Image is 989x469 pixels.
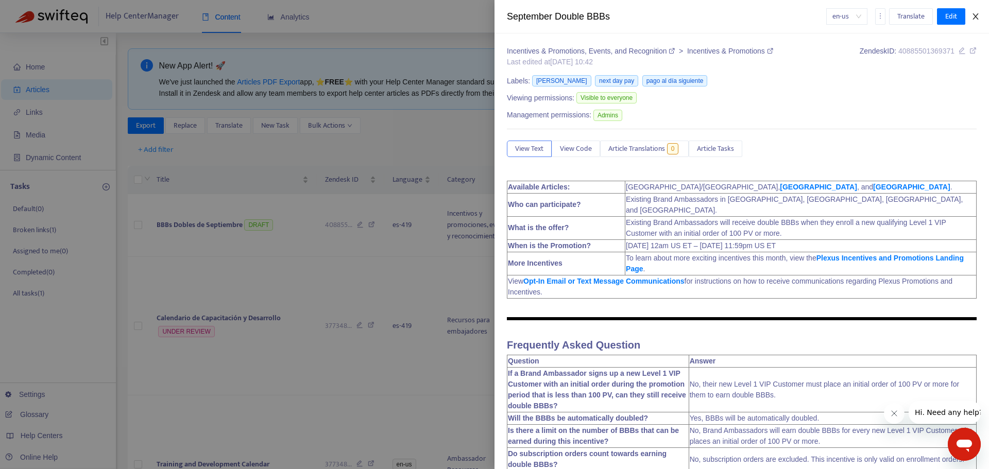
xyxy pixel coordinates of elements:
[507,46,773,57] div: >
[909,401,981,424] iframe: Message from company
[508,223,569,232] strong: What is the offer?
[507,141,552,157] button: View Text
[508,414,648,422] strong: Will the BBBs be automatically doubled?
[508,357,539,365] strong: Question
[780,183,857,191] a: [GEOGRAPHIC_DATA]
[508,183,570,191] strong: Available Articles:
[625,193,977,216] td: Existing Brand Ambassadors in [GEOGRAPHIC_DATA], [GEOGRAPHIC_DATA], [GEOGRAPHIC_DATA], and [GEOGR...
[532,75,591,86] span: [PERSON_NAME]
[625,252,977,275] td: To learn about more exciting incentives this month, view the .
[507,275,977,298] td: View for instructions on how to receive communications regarding Plexus Promotions and Incentives.
[689,141,742,157] button: Article Tasks
[875,8,885,25] button: more
[687,47,773,55] a: Incentives & Promotions
[832,9,861,24] span: en-us
[595,75,638,86] span: next day pay
[508,426,679,445] strong: Is there a limit on the number of BBBs that can be earned during this incentive?
[576,92,637,103] span: Visible to everyone
[889,8,933,25] button: Translate
[948,428,981,461] iframe: Button to launch messaging window
[508,259,562,267] strong: More Incentives
[507,76,530,86] span: Labels:
[945,11,957,22] span: Edit
[507,110,591,120] span: Management permissions:
[507,93,574,103] span: Viewing permissions:
[667,143,679,154] span: 0
[884,403,905,424] iframe: Close message
[508,200,581,209] strong: Who can participate?
[515,143,543,154] span: View Text
[508,369,686,410] strong: If a Brand Ambassador signs up a new Level 1 VIP Customer with an initial order during the promot...
[6,7,74,15] span: Hi. Need any help?
[642,75,708,86] span: pago al día siguiente
[968,12,983,22] button: Close
[877,12,884,20] span: more
[552,141,600,157] button: View Code
[898,47,954,55] span: 40885501369371
[690,357,716,365] strong: Answer
[507,10,826,24] div: September Double BBBs
[508,449,667,468] strong: Do subscription orders count towards earning double BBBs?
[689,368,976,412] td: No, their new Level 1 VIP Customer must place an initial order of 100 PV or more for them to earn...
[523,277,684,285] a: Opt-In Email or Text Message Communications
[873,183,950,191] a: [GEOGRAPHIC_DATA]
[625,239,977,252] td: [DATE] 12am US ET – [DATE] 11:59pm US ET
[593,110,622,121] span: Admins
[625,216,977,239] td: Existing Brand Ambassadors will receive double BBBs when they enroll a new qualifying Level 1 VIP...
[600,141,689,157] button: Article Translations0
[860,46,977,67] div: Zendesk ID:
[507,339,640,351] strong: Frequently Asked Question
[625,181,977,193] td: [GEOGRAPHIC_DATA]/[GEOGRAPHIC_DATA], , and .
[971,12,980,21] span: close
[507,57,773,67] div: Last edited at [DATE] 10:42
[608,143,665,154] span: Article Translations
[560,143,592,154] span: View Code
[626,254,964,273] a: Plexus Incentives and Promotions Landing Page
[697,143,734,154] span: Article Tasks
[897,11,925,22] span: Translate
[689,412,976,425] td: Yes, BBBs will be automatically doubled.
[937,8,965,25] button: Edit
[507,47,677,55] a: Incentives & Promotions, Events, and Recognition
[508,241,591,250] strong: When is the Promotion?
[689,425,976,448] td: No, Brand Ambassadors will earn double BBBs for every new Level 1 VIP Customer who places an init...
